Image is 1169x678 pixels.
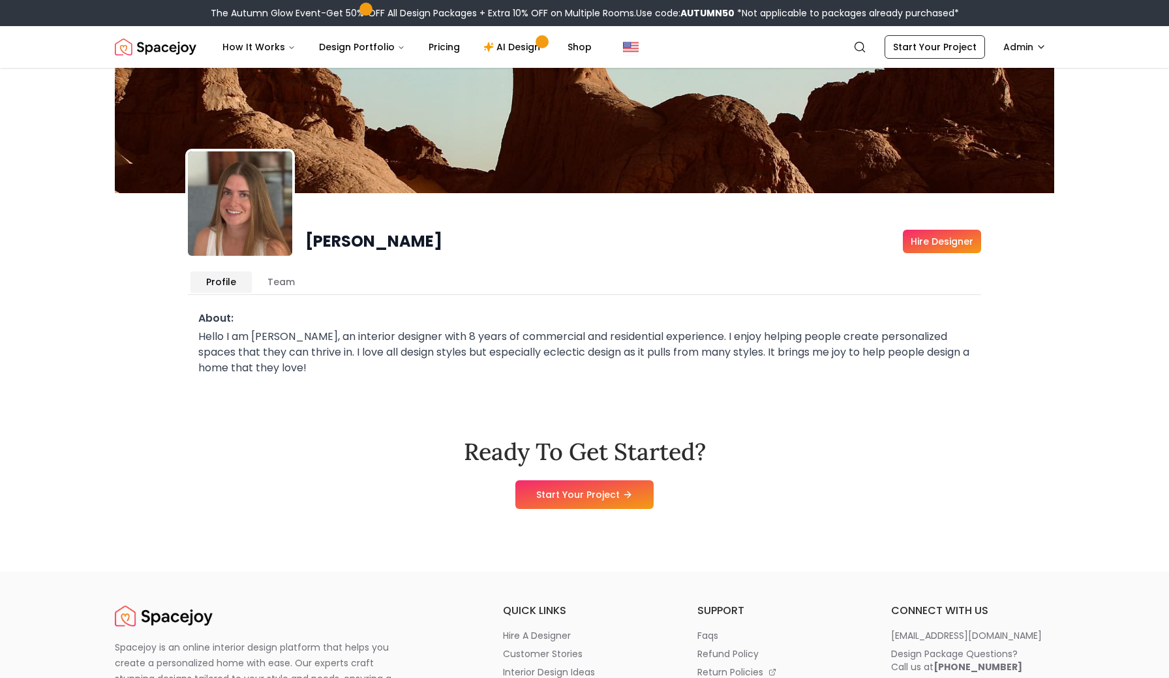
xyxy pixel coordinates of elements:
[557,34,602,60] a: Shop
[115,68,1054,193] img: Emily cover image
[995,35,1054,59] button: Admin
[697,629,718,642] p: faqs
[903,230,981,253] a: Hire Designer
[115,26,1054,68] nav: Global
[891,629,1042,642] p: [EMAIL_ADDRESS][DOMAIN_NAME]
[188,151,292,256] img: designer
[418,34,470,60] a: Pricing
[503,629,666,642] a: hire a designer
[735,7,959,20] span: *Not applicable to packages already purchased*
[115,34,196,60] a: Spacejoy
[891,603,1054,619] h6: connect with us
[503,629,571,642] p: hire a designer
[212,34,306,60] button: How It Works
[503,603,666,619] h6: quick links
[623,39,639,55] img: United States
[473,34,554,60] a: AI Design
[198,329,971,376] div: Hello I am [PERSON_NAME], an interior designer with 8 years of commercial and residential experie...
[697,629,860,642] a: faqs
[190,271,252,292] button: Profile
[636,7,735,20] span: Use code:
[934,660,1022,673] b: [PHONE_NUMBER]
[464,439,706,465] h2: Ready To Get Started?
[309,34,416,60] button: Design Portfolio
[198,311,971,326] h3: About:
[891,647,1022,673] div: Design Package Questions? Call us at
[252,271,311,292] button: Team
[503,647,583,660] p: customer stories
[697,647,759,660] p: refund policy
[697,647,860,660] a: refund policy
[305,231,442,252] h1: [PERSON_NAME]
[212,34,602,60] nav: Main
[211,7,959,20] div: The Autumn Glow Event-Get 50% OFF All Design Packages + Extra 10% OFF on Multiple Rooms.
[680,7,735,20] b: AUTUMN50
[885,35,985,59] a: Start Your Project
[115,603,213,629] a: Spacejoy
[697,603,860,619] h6: support
[115,603,213,629] img: Spacejoy Logo
[891,629,1054,642] a: [EMAIL_ADDRESS][DOMAIN_NAME]
[503,647,666,660] a: customer stories
[891,647,1054,673] a: Design Package Questions?Call us at[PHONE_NUMBER]
[515,480,654,509] a: Start Your Project
[115,34,196,60] img: Spacejoy Logo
